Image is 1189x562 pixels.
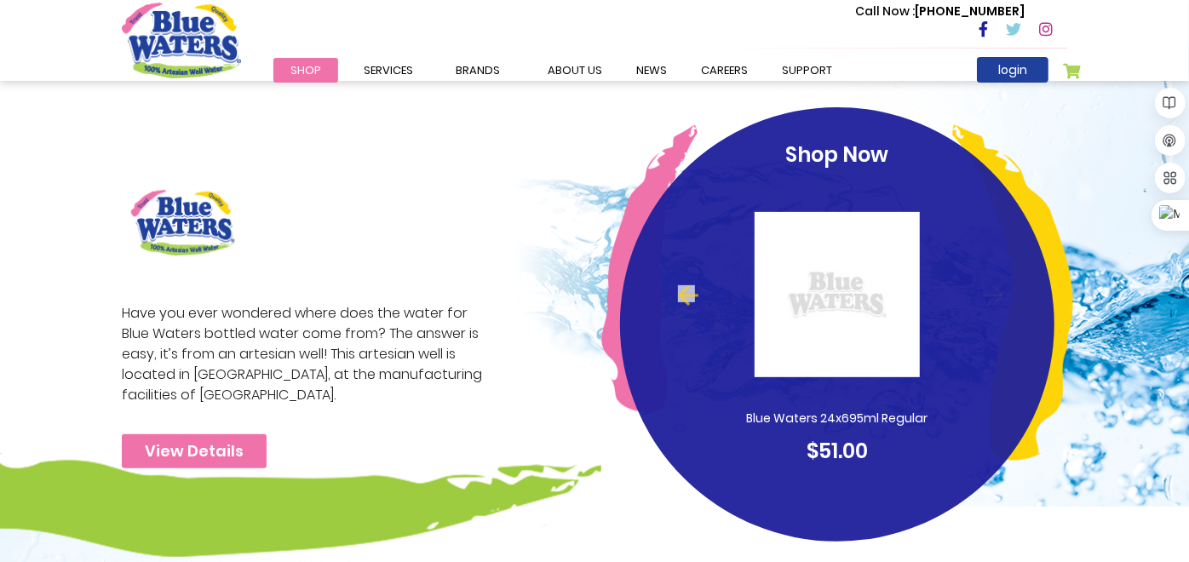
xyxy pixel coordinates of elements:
[122,181,244,265] img: brand logo
[731,410,944,427] p: Blue Waters 24x695ml Regular
[652,179,1022,467] a: Blue Waters 24x695ml Regular $51.00
[684,58,765,83] a: careers
[855,3,1025,20] p: [PHONE_NUMBER]
[652,140,1022,170] p: Shop Now
[979,285,997,302] button: Next
[977,57,1048,83] a: login
[601,124,698,413] img: pink-curve.png
[952,124,1073,461] img: yellow-curve.png
[765,58,849,83] a: support
[364,62,413,78] span: Services
[122,434,267,468] a: View Details
[755,179,920,410] img: bw_ph.jpg
[807,437,868,465] span: $51.00
[122,303,491,405] p: Have you ever wondered where does the water for Blue Waters bottled water come from? The answer i...
[290,62,321,78] span: Shop
[855,3,915,20] span: Call Now :
[456,62,500,78] span: Brands
[122,3,241,77] a: store logo
[619,58,684,83] a: News
[531,58,619,83] a: about us
[678,285,695,302] button: Previous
